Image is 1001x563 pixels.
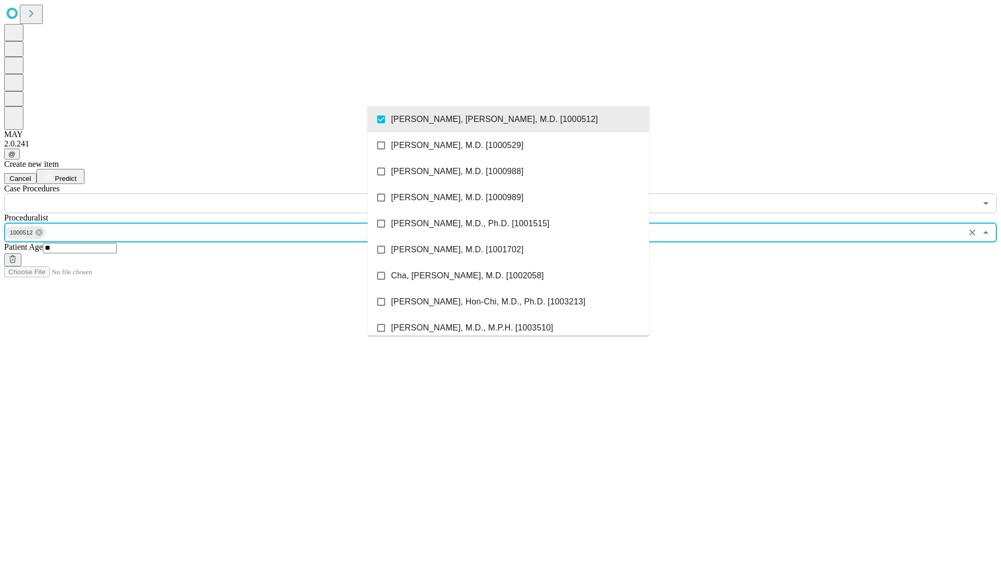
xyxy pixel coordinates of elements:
[391,270,544,282] span: Cha, [PERSON_NAME], M.D. [1002058]
[965,225,980,240] button: Clear
[4,149,20,160] button: @
[391,217,550,230] span: [PERSON_NAME], M.D., Ph.D. [1001515]
[391,113,598,126] span: [PERSON_NAME], [PERSON_NAME], M.D. [1000512]
[4,213,48,222] span: Proceduralist
[391,165,523,178] span: [PERSON_NAME], M.D. [1000988]
[9,175,31,182] span: Cancel
[391,243,523,256] span: [PERSON_NAME], M.D. [1001702]
[391,322,553,334] span: [PERSON_NAME], M.D., M.P.H. [1003510]
[36,169,84,184] button: Predict
[4,160,59,168] span: Create new item
[4,184,59,193] span: Scheduled Procedure
[391,191,523,204] span: [PERSON_NAME], M.D. [1000989]
[4,139,997,149] div: 2.0.241
[4,173,36,184] button: Cancel
[391,139,523,152] span: [PERSON_NAME], M.D. [1000529]
[979,196,993,211] button: Open
[55,175,76,182] span: Predict
[6,226,45,239] div: 1000512
[8,150,16,158] span: @
[4,242,43,251] span: Patient Age
[979,225,993,240] button: Close
[4,130,997,139] div: MAY
[391,296,585,308] span: [PERSON_NAME], Hon-Chi, M.D., Ph.D. [1003213]
[6,227,37,239] span: 1000512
